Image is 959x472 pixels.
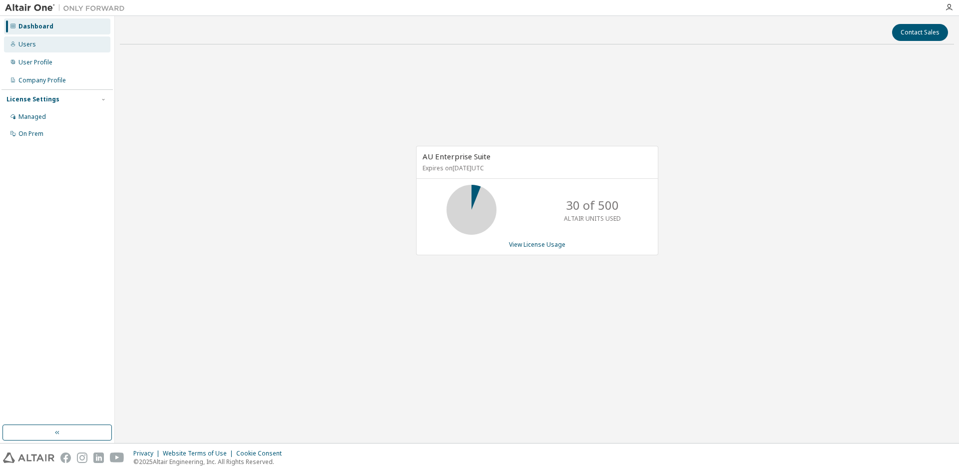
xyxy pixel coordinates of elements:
div: Users [18,40,36,48]
img: youtube.svg [110,453,124,463]
img: facebook.svg [60,453,71,463]
img: instagram.svg [77,453,87,463]
p: ALTAIR UNITS USED [564,214,621,223]
div: On Prem [18,130,43,138]
div: Company Profile [18,76,66,84]
div: Cookie Consent [236,450,288,458]
img: linkedin.svg [93,453,104,463]
p: Expires on [DATE] UTC [423,164,649,172]
p: © 2025 Altair Engineering, Inc. All Rights Reserved. [133,458,288,466]
div: License Settings [6,95,59,103]
p: 30 of 500 [566,197,619,214]
img: Altair One [5,3,130,13]
div: Dashboard [18,22,53,30]
div: User Profile [18,58,52,66]
div: Website Terms of Use [163,450,236,458]
span: AU Enterprise Suite [423,151,490,161]
div: Privacy [133,450,163,458]
button: Contact Sales [892,24,948,41]
div: Managed [18,113,46,121]
img: altair_logo.svg [3,453,54,463]
a: View License Usage [509,240,565,249]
